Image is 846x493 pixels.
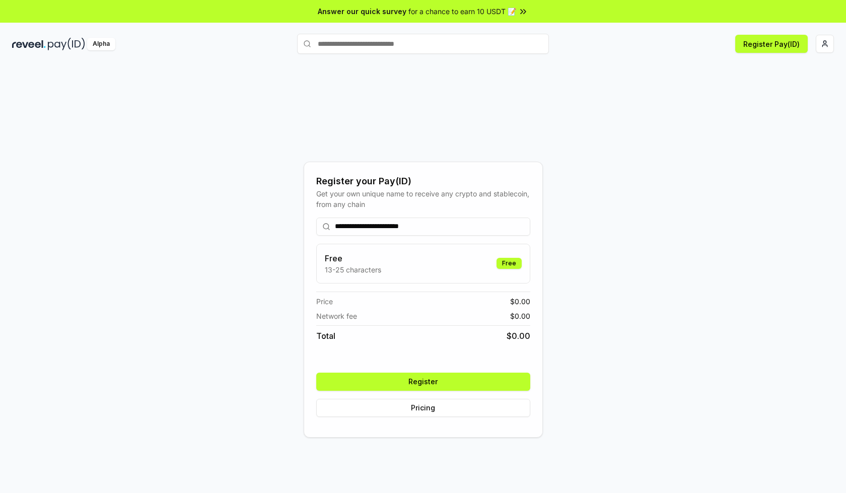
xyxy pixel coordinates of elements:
span: Total [316,330,335,342]
div: Free [497,258,522,269]
div: Alpha [87,38,115,50]
img: reveel_dark [12,38,46,50]
span: Network fee [316,311,357,321]
div: Register your Pay(ID) [316,174,530,188]
p: 13-25 characters [325,264,381,275]
span: $ 0.00 [510,296,530,307]
h3: Free [325,252,381,264]
img: pay_id [48,38,85,50]
span: $ 0.00 [510,311,530,321]
span: Answer our quick survey [318,6,406,17]
div: Get your own unique name to receive any crypto and stablecoin, from any chain [316,188,530,209]
button: Register [316,373,530,391]
button: Pricing [316,399,530,417]
button: Register Pay(ID) [735,35,808,53]
span: for a chance to earn 10 USDT 📝 [408,6,516,17]
span: $ 0.00 [507,330,530,342]
span: Price [316,296,333,307]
